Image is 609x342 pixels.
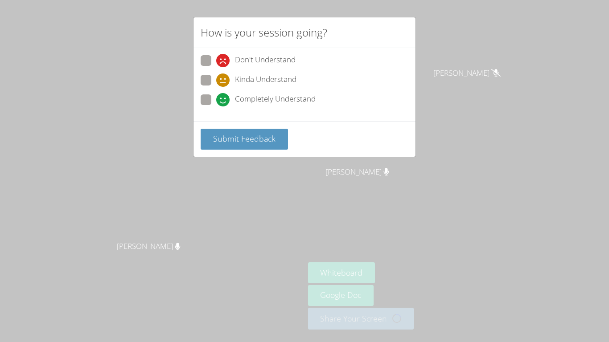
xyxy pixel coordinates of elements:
h2: How is your session going? [201,24,327,41]
button: Submit Feedback [201,129,288,150]
span: Submit Feedback [213,133,276,144]
span: Kinda Understand [235,73,296,87]
span: Completely Understand [235,93,316,106]
span: Don't Understand [235,54,296,67]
